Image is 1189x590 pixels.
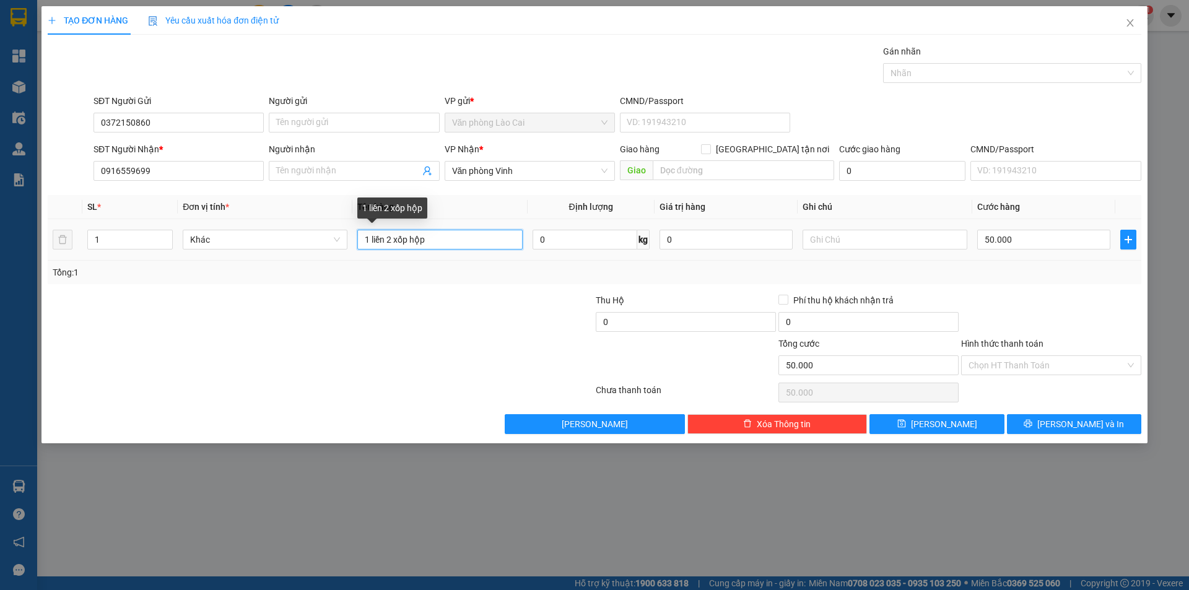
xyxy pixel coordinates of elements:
span: VP Nhận [445,144,479,154]
span: SL [87,202,97,212]
button: Close [1113,6,1148,41]
span: Giá trị hàng [660,202,705,212]
input: 0 [660,230,793,249]
span: Xóa Thông tin [757,417,811,431]
input: Ghi Chú [803,230,967,249]
button: [PERSON_NAME] [505,414,685,434]
div: Chưa thanh toán [594,383,777,405]
input: VD: Bàn, Ghế [357,230,522,249]
span: Giao [620,160,653,180]
label: Gán nhãn [883,46,921,56]
span: close [1125,18,1135,28]
span: Tổng cước [778,339,819,349]
span: kg [637,230,650,249]
span: [PERSON_NAME] và In [1037,417,1124,431]
div: SĐT Người Gửi [94,94,264,108]
span: save [897,419,906,429]
span: Đơn vị tính [183,202,229,212]
div: 1 liền 2 xốp hộp [357,197,427,219]
span: plus [48,16,56,25]
div: VP gửi [445,94,615,108]
button: plus [1120,230,1136,249]
button: delete [53,230,72,249]
label: Cước giao hàng [839,144,900,154]
div: Người gửi [269,94,439,108]
span: Yêu cầu xuất hóa đơn điện tử [148,15,279,25]
span: [GEOGRAPHIC_DATA] tận nơi [711,142,834,156]
span: printer [1024,419,1032,429]
img: icon [148,16,158,26]
span: Văn phòng Lào Cai [452,113,608,132]
span: Giao hàng [620,144,660,154]
span: Khác [190,230,340,249]
div: SĐT Người Nhận [94,142,264,156]
span: [PERSON_NAME] [911,417,977,431]
span: Cước hàng [977,202,1020,212]
span: Phí thu hộ khách nhận trả [788,293,899,307]
span: [PERSON_NAME] [562,417,628,431]
input: Dọc đường [653,160,834,180]
span: Định lượng [569,202,613,212]
div: Người nhận [269,142,439,156]
span: Thu Hộ [596,295,624,305]
span: delete [743,419,752,429]
div: CMND/Passport [620,94,790,108]
span: plus [1121,235,1136,245]
div: CMND/Passport [970,142,1141,156]
button: deleteXóa Thông tin [687,414,868,434]
input: Cước giao hàng [839,161,965,181]
span: user-add [422,166,432,176]
th: Ghi chú [798,195,972,219]
label: Hình thức thanh toán [961,339,1043,349]
span: TẠO ĐƠN HÀNG [48,15,128,25]
div: Tổng: 1 [53,266,459,279]
button: printer[PERSON_NAME] và In [1007,414,1141,434]
span: Văn phòng Vinh [452,162,608,180]
button: save[PERSON_NAME] [869,414,1004,434]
